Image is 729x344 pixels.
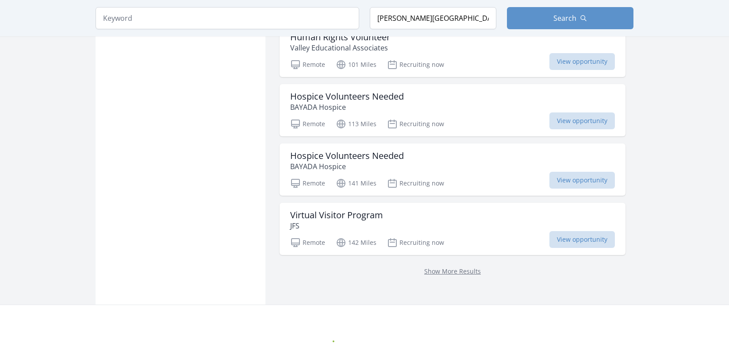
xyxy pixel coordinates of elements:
[290,178,325,189] p: Remote
[387,119,444,129] p: Recruiting now
[553,13,576,23] span: Search
[290,161,404,172] p: BAYADA Hospice
[280,143,625,196] a: Hospice Volunteers Needed BAYADA Hospice Remote 141 Miles Recruiting now View opportunity
[549,112,615,129] span: View opportunity
[387,59,444,70] p: Recruiting now
[424,267,481,275] a: Show More Results
[290,59,325,70] p: Remote
[549,53,615,70] span: View opportunity
[280,84,625,136] a: Hospice Volunteers Needed BAYADA Hospice Remote 113 Miles Recruiting now View opportunity
[290,237,325,248] p: Remote
[507,7,633,29] button: Search
[387,178,444,189] p: Recruiting now
[290,220,383,231] p: JFS
[290,102,404,112] p: BAYADA Hospice
[336,59,376,70] p: 101 Miles
[290,119,325,129] p: Remote
[290,32,390,43] h3: Human Rights Volunteer
[280,25,625,77] a: Human Rights Volunteer Valley Educational Associates Remote 101 Miles Recruiting now View opportu...
[336,178,376,189] p: 141 Miles
[290,43,390,53] p: Valley Educational Associates
[549,231,615,248] span: View opportunity
[290,91,404,102] h3: Hospice Volunteers Needed
[549,172,615,189] span: View opportunity
[336,119,376,129] p: 113 Miles
[280,203,625,255] a: Virtual Visitor Program JFS Remote 142 Miles Recruiting now View opportunity
[290,210,383,220] h3: Virtual Visitor Program
[370,7,496,29] input: Location
[96,7,359,29] input: Keyword
[387,237,444,248] p: Recruiting now
[290,151,404,161] h3: Hospice Volunteers Needed
[336,237,376,248] p: 142 Miles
